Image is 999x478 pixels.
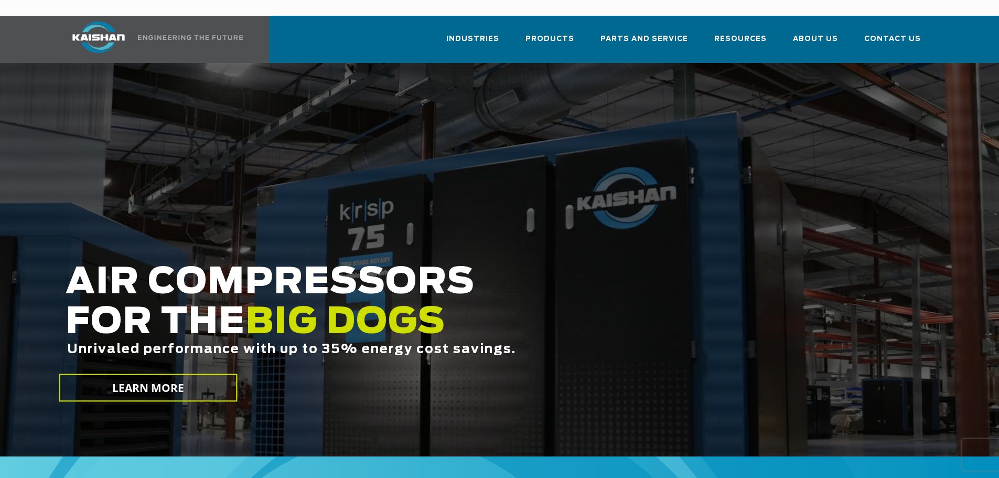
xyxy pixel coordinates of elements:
img: Engineering the future [138,35,243,40]
span: BIG DOGS [245,305,446,341]
span: Products [525,33,574,45]
h2: AIR COMPRESSORS FOR THE [66,263,787,389]
a: Industries [446,25,499,61]
span: About Us [793,33,838,45]
span: Industries [446,33,499,45]
a: Parts and Service [600,25,688,61]
a: Contact Us [864,25,921,61]
span: Parts and Service [600,33,688,45]
a: Products [525,25,574,61]
a: About Us [793,25,838,61]
img: kaishan logo [59,22,138,53]
a: Resources [714,25,767,61]
span: LEARN MORE [112,380,184,396]
span: Resources [714,33,767,45]
span: Contact Us [864,33,921,45]
a: Kaishan USA [59,16,245,63]
span: Unrivaled performance with up to 35% energy cost savings. [67,343,516,356]
a: LEARN MORE [59,374,237,402]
